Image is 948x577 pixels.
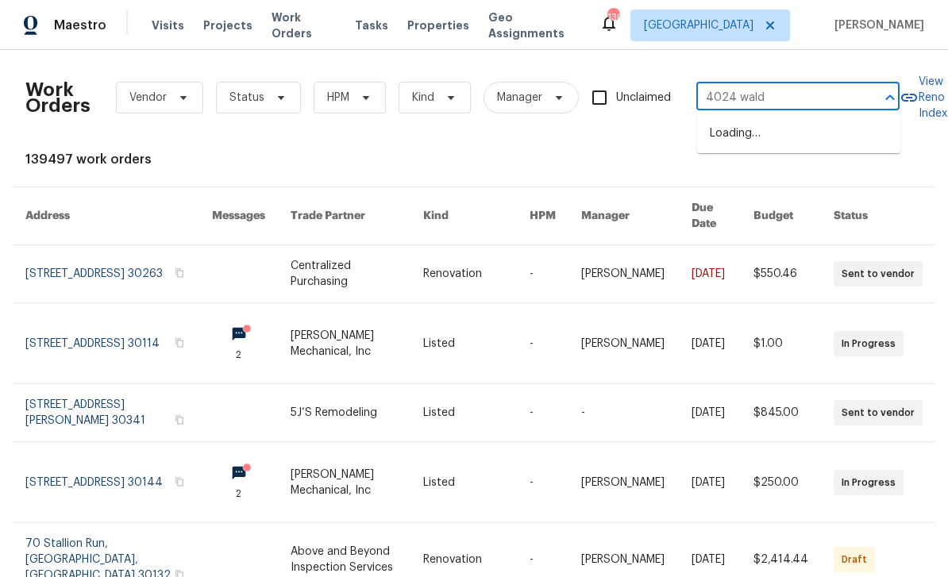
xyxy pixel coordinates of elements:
td: [PERSON_NAME] [568,245,679,303]
td: Centralized Purchasing [278,245,410,303]
td: Listed [410,384,517,442]
td: 5J’S Remodeling [278,384,410,442]
td: - [517,442,568,523]
span: Maestro [54,17,106,33]
span: Status [229,90,264,106]
button: Copy Address [172,266,187,280]
div: 139497 work orders [25,152,923,167]
td: - [568,384,679,442]
td: - [517,384,568,442]
th: Due Date [679,187,741,245]
button: Close [879,87,901,109]
span: [PERSON_NAME] [828,17,924,33]
button: Copy Address [172,475,187,489]
th: Budget [741,187,821,245]
span: Projects [203,17,252,33]
td: Renovation [410,245,517,303]
button: Copy Address [172,413,187,427]
td: [PERSON_NAME] [568,303,679,384]
th: Status [821,187,935,245]
span: Manager [497,90,542,106]
button: Copy Address [172,336,187,350]
input: Enter in an address [696,86,855,110]
td: [PERSON_NAME] Mechanical, Inc [278,303,410,384]
span: Geo Assignments [488,10,580,41]
span: Vendor [129,90,167,106]
span: Tasks [355,20,388,31]
th: Manager [568,187,679,245]
td: [PERSON_NAME] [568,442,679,523]
td: Listed [410,442,517,523]
td: - [517,245,568,303]
td: [PERSON_NAME] Mechanical, Inc [278,442,410,523]
span: HPM [327,90,349,106]
th: Trade Partner [278,187,410,245]
span: Kind [412,90,434,106]
div: Loading… [697,114,900,153]
th: HPM [517,187,568,245]
span: Visits [152,17,184,33]
th: Address [13,187,199,245]
span: Properties [407,17,469,33]
span: Unclaimed [616,90,671,106]
th: Kind [410,187,517,245]
td: Listed [410,303,517,384]
th: Messages [199,187,278,245]
td: - [517,303,568,384]
span: Work Orders [272,10,336,41]
div: 130 [607,10,619,25]
a: View Reno Index [900,74,947,121]
span: [GEOGRAPHIC_DATA] [644,17,753,33]
h2: Work Orders [25,82,91,113]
